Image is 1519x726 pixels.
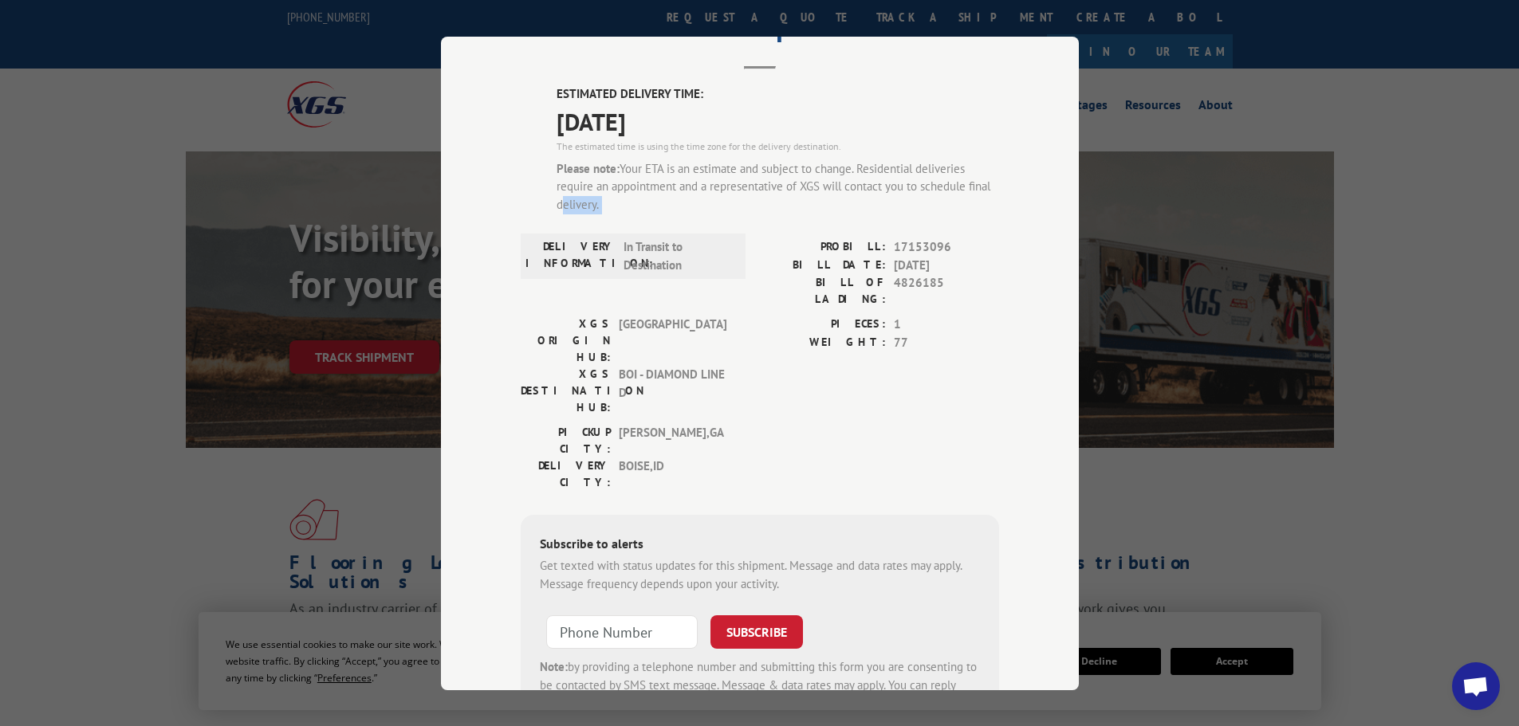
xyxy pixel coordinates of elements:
[624,238,731,274] span: In Transit to Destination
[760,274,886,308] label: BILL OF LADING:
[521,316,611,366] label: XGS ORIGIN HUB:
[894,274,999,308] span: 4826185
[619,457,726,491] span: BOISE , ID
[760,333,886,351] label: WEIGHT:
[894,333,999,351] span: 77
[521,15,999,45] h2: Track Shipment
[557,103,999,139] span: [DATE]
[557,160,620,175] strong: Please note:
[557,159,999,214] div: Your ETA is an estimate and subject to change. Residential deliveries require an appointment and ...
[540,534,980,557] div: Subscribe to alerts
[521,457,611,491] label: DELIVERY CITY:
[540,659,568,674] strong: Note:
[521,366,611,416] label: XGS DESTINATION HUB:
[525,238,616,274] label: DELIVERY INFORMATION:
[760,256,886,274] label: BILL DATE:
[521,424,611,457] label: PICKUP CITY:
[557,139,999,153] div: The estimated time is using the time zone for the delivery destination.
[619,424,726,457] span: [PERSON_NAME] , GA
[540,658,980,712] div: by providing a telephone number and submitting this form you are consenting to be contacted by SM...
[894,256,999,274] span: [DATE]
[546,615,698,649] input: Phone Number
[760,238,886,257] label: PROBILL:
[710,615,803,649] button: SUBSCRIBE
[540,557,980,593] div: Get texted with status updates for this shipment. Message and data rates may apply. Message frequ...
[760,316,886,334] label: PIECES:
[894,316,999,334] span: 1
[619,366,726,416] span: BOI - DIAMOND LINE D
[894,238,999,257] span: 17153096
[619,316,726,366] span: [GEOGRAPHIC_DATA]
[1452,662,1500,710] a: Open chat
[557,85,999,104] label: ESTIMATED DELIVERY TIME:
